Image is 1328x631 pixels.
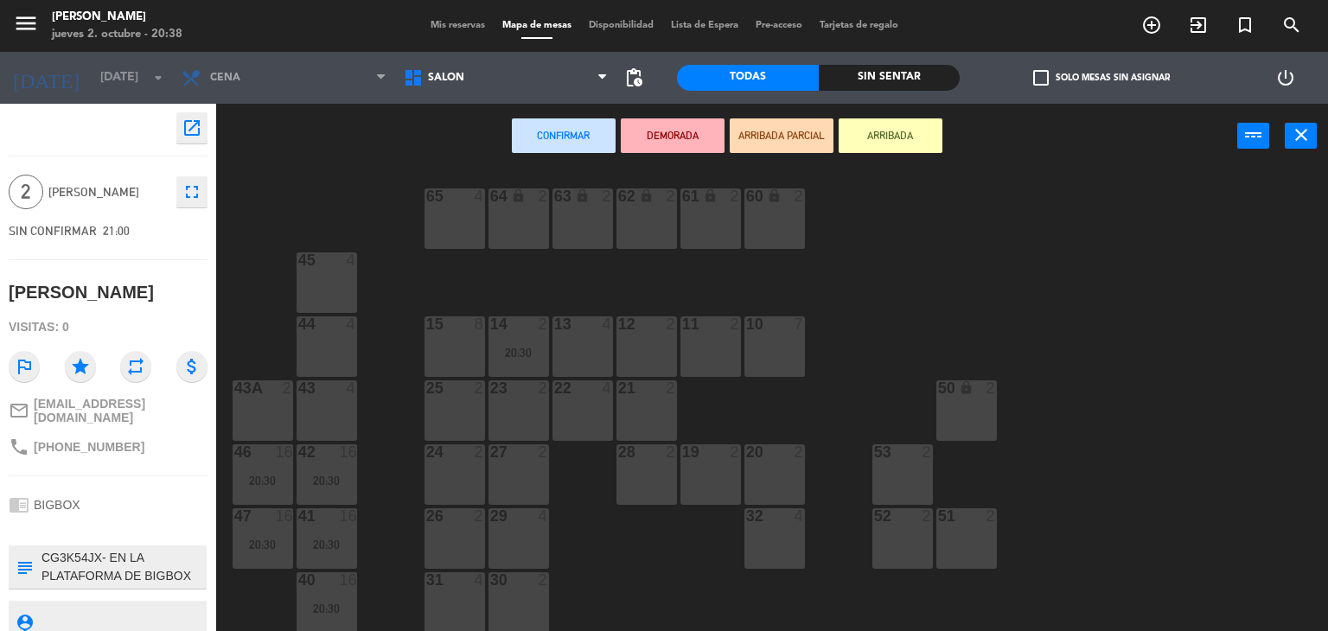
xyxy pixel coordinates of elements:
[9,312,207,342] div: Visitas: 0
[9,400,29,421] i: mail_outline
[986,380,997,396] div: 2
[795,316,805,332] div: 7
[65,351,96,382] i: star
[426,380,427,396] div: 25
[52,9,182,26] div: [PERSON_NAME]
[730,118,833,153] button: ARRIBADA PARCIAL
[233,475,293,487] div: 20:30
[667,316,677,332] div: 2
[618,188,619,204] div: 62
[677,65,819,91] div: Todas
[667,380,677,396] div: 2
[682,444,683,460] div: 19
[539,316,549,332] div: 2
[539,572,549,588] div: 2
[703,188,718,203] i: lock
[682,316,683,332] div: 11
[475,444,485,460] div: 2
[148,67,169,88] i: arrow_drop_down
[682,188,683,204] div: 61
[731,444,741,460] div: 2
[746,188,747,204] div: 60
[276,508,293,524] div: 16
[48,182,168,202] span: [PERSON_NAME]
[746,444,747,460] div: 20
[426,444,427,460] div: 24
[298,572,299,588] div: 40
[554,316,555,332] div: 13
[667,188,677,204] div: 2
[298,380,299,396] div: 43
[9,175,43,209] span: 2
[233,539,293,551] div: 20:30
[340,444,357,460] div: 16
[938,508,939,524] div: 51
[667,444,677,460] div: 2
[959,380,974,395] i: lock
[9,224,97,238] span: SIN CONFIRMAR
[488,347,549,359] div: 20:30
[923,508,933,524] div: 2
[618,444,619,460] div: 28
[182,118,202,138] i: open_in_new
[819,65,961,91] div: Sin sentar
[874,444,875,460] div: 53
[475,380,485,396] div: 2
[34,440,144,454] span: [PHONE_NUMBER]
[490,572,491,588] div: 30
[1291,124,1312,145] i: close
[276,444,293,460] div: 16
[1141,15,1162,35] i: add_circle_outline
[662,21,747,30] span: Lista de Espera
[182,182,202,202] i: fullscreen
[938,380,939,396] div: 50
[580,21,662,30] span: Disponibilidad
[603,380,613,396] div: 4
[9,278,154,307] div: [PERSON_NAME]
[603,188,613,204] div: 2
[1285,123,1317,149] button: close
[428,72,464,84] span: Salón
[1235,15,1255,35] i: turned_in_not
[747,21,811,30] span: Pre-acceso
[9,437,29,457] i: phone
[618,380,619,396] div: 21
[490,444,491,460] div: 27
[426,188,427,204] div: 65
[475,316,485,332] div: 8
[795,444,805,460] div: 2
[34,397,207,424] span: [EMAIL_ADDRESS][DOMAIN_NAME]
[539,380,549,396] div: 2
[539,444,549,460] div: 2
[1188,15,1209,35] i: exit_to_app
[986,508,997,524] div: 2
[554,188,555,204] div: 63
[426,316,427,332] div: 15
[297,475,357,487] div: 20:30
[340,508,357,524] div: 16
[874,508,875,524] div: 52
[1033,70,1049,86] span: check_box_outline_blank
[1243,124,1264,145] i: power_input
[512,118,616,153] button: Confirmar
[176,176,207,207] button: fullscreen
[490,380,491,396] div: 23
[298,316,299,332] div: 44
[475,188,485,204] div: 4
[234,380,235,396] div: 43A
[795,188,805,204] div: 2
[839,118,942,153] button: ARRIBADA
[297,602,357,615] div: 20:30
[1033,70,1170,86] label: Solo mesas sin asignar
[623,67,644,88] span: pending_actions
[422,21,494,30] span: Mis reservas
[103,224,130,238] span: 21:00
[426,572,427,588] div: 31
[34,498,80,512] span: BIGBOX
[490,316,491,332] div: 14
[795,508,805,524] div: 4
[298,252,299,268] div: 45
[618,316,619,332] div: 12
[210,72,240,84] span: Cena
[176,351,207,382] i: attach_money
